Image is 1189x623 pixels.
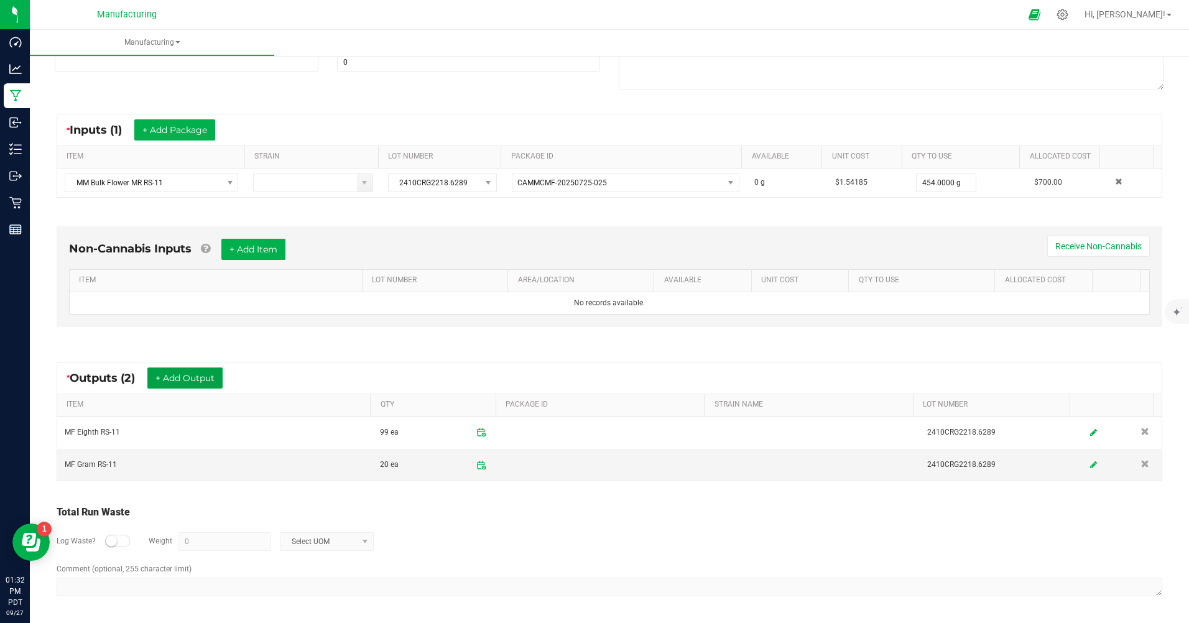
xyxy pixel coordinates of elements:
span: $700.00 [1034,178,1062,187]
inline-svg: Outbound [9,170,22,182]
label: Comment (optional, 255 character limit) [57,563,192,575]
button: + Add Item [221,239,285,260]
a: LOT NUMBERSortable [372,275,503,285]
button: + Add Output [147,367,223,389]
iframe: Resource center [12,524,50,561]
p: 09/27 [6,608,24,617]
span: Hi, [PERSON_NAME]! [1085,9,1165,19]
inline-svg: Analytics [9,63,22,75]
td: MF Gram RS-11 [57,449,372,481]
a: Unit CostSortable [832,152,897,162]
span: Package timestamp is valid [471,422,491,442]
a: ITEMSortable [67,400,366,410]
a: QTYSortable [381,400,491,410]
a: STRAINSortable [254,152,373,162]
span: NO DATA FOUND [65,173,238,192]
a: STRAIN NAMESortable [715,400,909,410]
span: $1.54185 [835,178,867,187]
span: NO DATA FOUND [512,173,739,192]
a: PACKAGE IDSortable [506,400,700,410]
td: MF Eighth RS-11 [57,417,372,449]
span: 0 [754,178,759,187]
button: Receive Non-Cannabis [1047,236,1150,257]
a: AVAILABLESortable [664,275,747,285]
a: QTY TO USESortable [912,152,1014,162]
div: Manage settings [1055,9,1070,21]
span: g [761,178,765,187]
a: LOT NUMBERSortable [923,400,1065,410]
span: Outputs (2) [70,371,147,385]
inline-svg: Inventory [9,143,22,155]
a: ITEMSortable [67,152,239,162]
span: Inputs (1) [70,123,134,137]
a: ITEMSortable [79,275,357,285]
span: Manufacturing [30,37,274,48]
td: 2410CRG2218.6289 [920,417,1078,449]
span: 2410CRG2218.6289 [389,174,481,192]
label: Weight [149,535,172,547]
a: Sortable [1109,152,1148,162]
span: CAMMCMF-20250725-025 [517,178,607,187]
td: 2410CRG2218.6289 [920,449,1078,481]
a: AVAILABLESortable [752,152,817,162]
a: Allocated CostSortable [1005,275,1088,285]
label: Log Waste? [57,535,96,547]
a: QTY TO USESortable [859,275,990,285]
inline-svg: Reports [9,223,22,236]
span: Manufacturing [97,9,157,20]
inline-svg: Inbound [9,116,22,129]
td: No records available. [70,292,1149,314]
a: Sortable [1080,400,1149,410]
a: LOT NUMBERSortable [388,152,496,162]
iframe: Resource center unread badge [37,522,52,537]
span: 99 ea [380,422,399,442]
span: 20 ea [380,455,399,475]
a: Unit CostSortable [761,275,844,285]
a: AREA/LOCATIONSortable [518,275,649,285]
inline-svg: Dashboard [9,36,22,48]
div: Total Run Waste [57,505,1162,520]
inline-svg: Manufacturing [9,90,22,102]
span: MM Bulk Flower MR RS-11 [65,174,222,192]
a: PACKAGE IDSortable [511,152,737,162]
inline-svg: Retail [9,196,22,209]
a: Allocated CostSortable [1030,152,1095,162]
span: Open Ecommerce Menu [1020,2,1048,27]
a: Add Non-Cannabis items that were also consumed in the run (e.g. gloves and packaging); Also add N... [201,242,210,256]
p: 01:32 PM PDT [6,575,24,608]
span: Non-Cannabis Inputs [69,242,192,256]
button: + Add Package [134,119,215,141]
a: Manufacturing [30,30,274,56]
span: Package timestamp is valid [471,455,491,475]
a: Sortable [1102,275,1136,285]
